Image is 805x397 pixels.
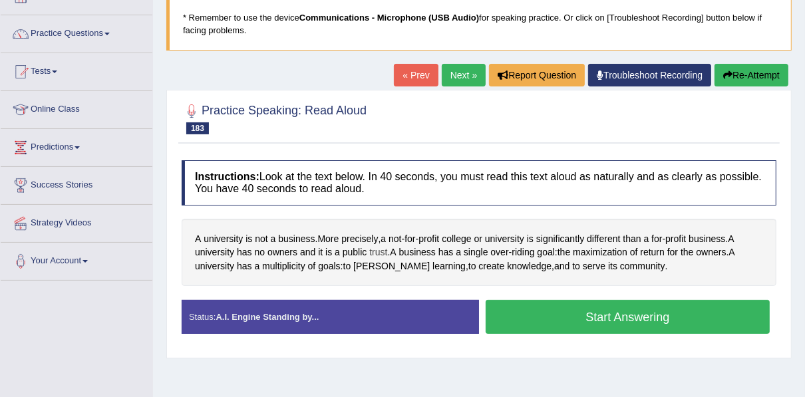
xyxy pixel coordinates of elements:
span: Click to see word definition [343,259,351,273]
a: Troubleshoot Recording [588,64,711,86]
span: Click to see word definition [369,245,387,259]
a: Practice Questions [1,15,152,49]
a: Next » [442,64,486,86]
span: Click to see word definition [620,259,665,273]
a: Predictions [1,129,152,162]
span: Click to see word definition [512,245,534,259]
span: Click to see word definition [195,259,234,273]
span: Click to see word definition [325,245,332,259]
span: Click to see word definition [255,259,260,273]
span: Click to see word definition [554,259,569,273]
span: Click to see word definition [665,232,686,246]
span: Click to see word definition [729,245,735,259]
span: Click to see word definition [583,259,605,273]
span: Click to see word definition [300,245,315,259]
span: Click to see word definition [442,232,471,246]
span: Click to see word definition [308,259,316,273]
button: Report Question [489,64,585,86]
span: Click to see word definition [558,245,570,259]
span: Click to see word definition [468,259,476,273]
span: Click to see word definition [681,245,693,259]
span: Click to see word definition [438,245,454,259]
span: Click to see word definition [317,232,339,246]
span: Click to see word definition [267,245,297,259]
span: Click to see word definition [381,232,386,246]
button: Re-Attempt [715,64,788,86]
span: Click to see word definition [245,232,252,246]
span: Click to see word definition [237,245,252,259]
strong: A.I. Engine Standing by... [216,312,319,322]
span: Click to see word definition [485,232,524,246]
span: Click to see word definition [644,232,649,246]
span: Click to see word definition [623,232,641,246]
span: Click to see word definition [195,232,201,246]
span: Click to see word definition [651,232,662,246]
a: « Prev [394,64,438,86]
h4: Look at the text below. In 40 seconds, you must read this text aloud as naturally and as clearly ... [182,160,776,205]
span: Click to see word definition [728,232,734,246]
a: Strategy Videos [1,205,152,238]
span: Click to see word definition [341,232,378,246]
span: Click to see word definition [262,259,305,273]
a: Success Stories [1,167,152,200]
span: Click to see word definition [587,232,620,246]
span: Click to see word definition [474,232,482,246]
span: Click to see word definition [640,245,665,259]
div: . , - - - . . - : . : , , . [182,219,776,287]
span: Click to see word definition [255,232,267,246]
span: Click to see word definition [318,245,323,259]
span: Click to see word definition [456,245,461,259]
span: Click to see word definition [195,245,234,259]
span: Click to see word definition [335,245,340,259]
span: Click to see word definition [278,232,315,246]
span: Click to see word definition [255,245,265,259]
span: Click to see word definition [630,245,638,259]
span: Click to see word definition [432,259,466,273]
span: Click to see word definition [389,232,401,246]
span: Click to see word definition [404,232,415,246]
span: Click to see word definition [536,232,584,246]
span: Click to see word definition [490,245,508,259]
span: Click to see word definition [390,245,396,259]
h2: Practice Speaking: Read Aloud [182,101,367,134]
b: Instructions: [195,171,259,182]
span: Click to see word definition [479,259,505,273]
span: Click to see word definition [538,245,555,259]
span: Click to see word definition [318,259,340,273]
button: Start Answering [486,300,770,334]
b: Communications - Microphone (USB Audio) [299,13,479,23]
span: Click to see word definition [572,259,580,273]
span: Click to see word definition [696,245,726,259]
span: Click to see word definition [271,232,276,246]
a: Tests [1,53,152,86]
span: 183 [186,122,209,134]
span: Click to see word definition [343,245,367,259]
span: Click to see word definition [353,259,430,273]
a: Online Class [1,91,152,124]
span: Click to see word definition [399,245,436,259]
span: Click to see word definition [204,232,243,246]
span: Click to see word definition [608,259,617,273]
span: Click to see word definition [507,259,552,273]
span: Click to see word definition [527,232,534,246]
span: Click to see word definition [418,232,439,246]
a: Your Account [1,243,152,276]
span: Click to see word definition [573,245,627,259]
span: Click to see word definition [464,245,488,259]
div: Status: [182,300,479,334]
span: Click to see word definition [667,245,678,259]
span: Click to see word definition [237,259,252,273]
span: Click to see word definition [689,232,725,246]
